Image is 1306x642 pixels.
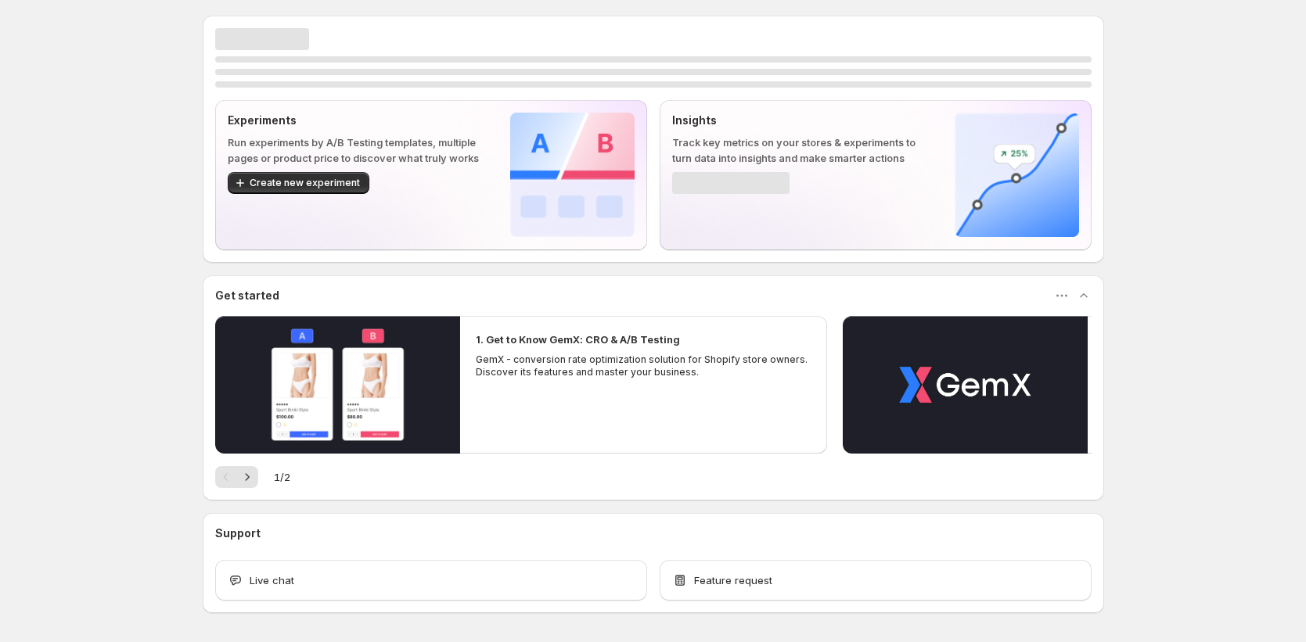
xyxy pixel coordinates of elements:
h3: Get started [215,288,279,303]
button: Create new experiment [228,172,369,194]
h3: Support [215,525,261,541]
h2: 1. Get to Know GemX: CRO & A/B Testing [476,332,680,347]
img: Insights [955,113,1079,237]
p: Insights [672,113,930,128]
button: Play video [215,316,460,454]
button: Next [236,466,258,488]
button: Play video [843,316,1088,454]
nav: Pagination [215,466,258,488]
p: Experiments [228,113,485,128]
span: Feature request [694,572,772,588]
p: Track key metrics on your stores & experiments to turn data into insights and make smarter actions [672,134,930,166]
span: 1 / 2 [274,469,290,485]
img: Experiments [510,113,635,237]
p: Run experiments by A/B Testing templates, multiple pages or product price to discover what truly ... [228,134,485,166]
span: Create new experiment [250,177,360,189]
span: Live chat [250,572,294,588]
p: GemX - conversion rate optimization solution for Shopify store owners. Discover its features and ... [476,353,812,378]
